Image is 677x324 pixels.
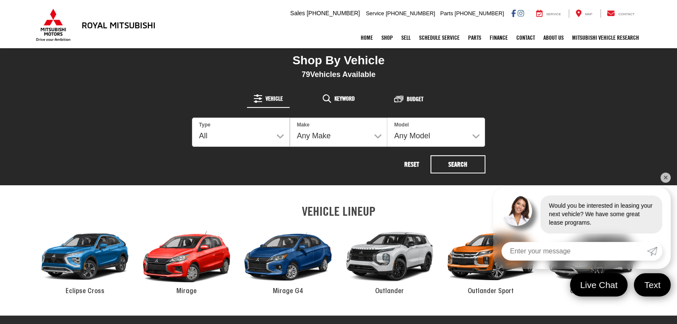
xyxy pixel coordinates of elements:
[539,27,568,48] a: About Us
[430,155,485,173] button: Search
[455,10,504,16] span: [PHONE_NUMBER]
[440,222,542,291] div: 2024 Mitsubishi Outlander Sport
[576,279,622,291] span: Live Chat
[546,12,561,16] span: Service
[290,10,305,16] span: Sales
[34,222,136,297] a: 2024 Mitsubishi Eclipse Cross Eclipse Cross
[570,273,628,297] a: Live Chat
[585,12,592,16] span: Map
[440,222,542,297] a: 2024 Mitsubishi Outlander Sport Outlander Sport
[356,27,377,48] a: Home
[502,242,647,261] input: Enter your message
[136,222,237,291] div: 2024 Mitsubishi Mirage
[34,222,136,291] div: 2024 Mitsubishi Eclipse Cross
[136,222,237,297] a: 2024 Mitsubishi Mirage Mirage
[464,27,485,48] a: Parts: Opens in a new tab
[407,96,423,102] span: Budget
[502,195,532,226] img: Agent profile photo
[440,10,453,16] span: Parts
[518,10,524,16] a: Instagram: Click to visit our Instagram page
[485,27,512,48] a: Finance
[176,288,197,295] span: Mirage
[82,20,156,30] h3: Royal Mitsubishi
[339,222,440,297] a: 2024 Mitsubishi Outlander Outlander
[568,27,643,48] a: Mitsubishi Vehicle Research
[366,10,384,16] span: Service
[511,10,516,16] a: Facebook: Click to visit our Facebook page
[530,9,567,18] a: Service
[634,273,671,297] a: Text
[297,121,310,129] label: Make
[415,27,464,48] a: Schedule Service: Opens in a new tab
[199,121,211,129] label: Type
[647,242,662,261] a: Submit
[570,288,615,295] span: Outlander PHEV
[192,53,485,70] div: Shop By Vehicle
[377,27,397,48] a: Shop
[618,12,634,16] span: Contact
[640,279,665,291] span: Text
[237,222,339,291] div: 2024 Mitsubishi Mirage G4
[394,121,409,129] label: Model
[375,288,404,295] span: Outlander
[192,70,485,79] div: Vehicles Available
[395,155,429,173] button: Reset
[512,27,539,48] a: Contact
[386,10,435,16] span: [PHONE_NUMBER]
[334,96,355,102] span: Keyword
[34,204,643,218] h2: VEHICLE LINEUP
[34,8,72,41] img: Mitsubishi
[307,10,360,16] span: [PHONE_NUMBER]
[600,9,641,18] a: Contact
[540,195,662,233] div: Would you be interested in leasing your next vehicle? We have some great lease programs.
[339,222,440,291] div: 2024 Mitsubishi Outlander
[266,96,283,102] span: Vehicle
[237,222,339,297] a: 2024 Mitsubishi Mirage G4 Mirage G4
[301,70,310,79] span: 79
[397,27,415,48] a: Sell
[468,288,514,295] span: Outlander Sport
[66,288,104,295] span: Eclipse Cross
[273,288,303,295] span: Mirage G4
[569,9,598,18] a: Map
